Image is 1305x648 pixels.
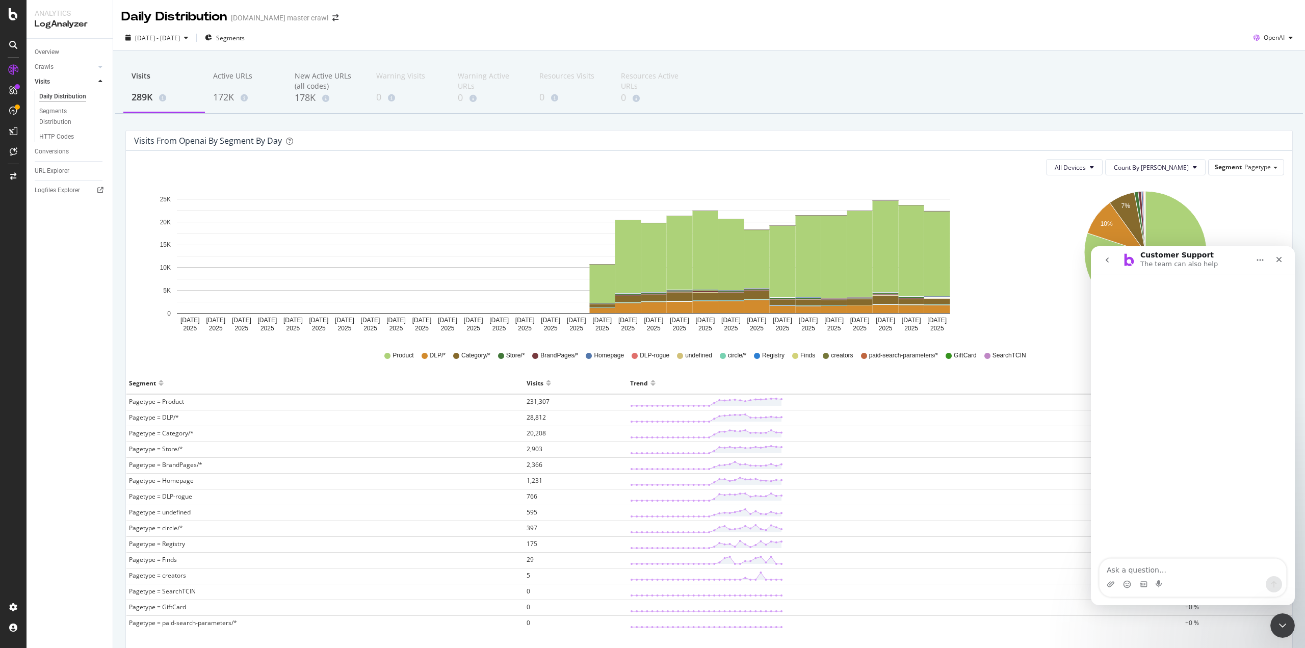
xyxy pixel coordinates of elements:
span: Category/* [461,351,490,360]
text: 2025 [595,325,609,332]
div: HTTP Codes [39,132,74,142]
span: Pagetype = Store/* [129,445,183,453]
text: 2025 [441,325,455,332]
text: [DATE] [721,317,741,324]
a: Logfiles Explorer [35,185,106,196]
div: Resources Active URLs [621,71,686,91]
span: +0 % [1185,603,1199,611]
span: Product [393,351,413,360]
button: [DATE] - [DATE] [121,30,192,46]
text: [DATE] [361,317,380,324]
div: Visits from openai by Segment by Day [134,136,282,146]
text: 2025 [904,325,918,332]
text: 2025 [801,325,815,332]
text: [DATE] [670,317,689,324]
text: 2025 [647,325,661,332]
div: Visits [35,76,50,87]
span: Pagetype = Homepage [129,476,194,485]
a: Conversions [35,146,106,157]
span: Pagetype = paid-search-parameters/* [129,618,237,627]
div: arrow-right-arrow-left [332,14,338,21]
div: 0 [376,91,441,104]
text: 25K [160,196,171,203]
div: Segments Distribution [39,106,96,127]
text: [DATE] [515,317,535,324]
div: Crawls [35,62,54,72]
div: 289K [132,91,197,104]
span: 397 [527,524,537,532]
a: Visits [35,76,95,87]
text: 2025 [544,325,558,332]
a: Segments Distribution [39,106,106,127]
text: [DATE] [257,317,277,324]
text: 2025 [183,325,197,332]
span: +0 % [1185,618,1199,627]
span: 5 [527,571,530,580]
span: OpenAI [1264,33,1285,42]
text: 2025 [724,325,738,332]
div: Logfiles Explorer [35,185,80,196]
div: Visits [527,375,543,391]
span: Finds [800,351,815,360]
text: 2025 [338,325,352,332]
span: 20,208 [527,429,546,437]
span: 2,903 [527,445,542,453]
text: 2025 [286,325,300,332]
text: [DATE] [696,317,715,324]
text: [DATE] [567,317,586,324]
span: Pagetype = DLP-rogue [129,492,192,501]
span: 595 [527,508,537,516]
text: [DATE] [876,317,895,324]
div: LogAnalyzer [35,18,105,30]
iframe: Intercom live chat [1270,613,1295,638]
a: Overview [35,47,106,58]
text: 2025 [234,325,248,332]
a: Crawls [35,62,95,72]
text: [DATE] [799,317,818,324]
div: Overview [35,47,59,58]
div: Resources Visits [539,71,605,90]
text: 2025 [930,325,944,332]
div: Daily Distribution [121,8,227,25]
span: undefined [685,351,712,360]
text: 2025 [827,325,841,332]
text: [DATE] [773,317,792,324]
text: 2025 [260,325,274,332]
span: [DATE] - [DATE] [135,34,180,42]
div: 0 [539,91,605,104]
text: [DATE] [850,317,870,324]
text: [DATE] [232,317,251,324]
span: 175 [527,539,537,548]
span: Segments [216,34,245,42]
div: Active URLs [213,71,278,90]
span: Pagetype = creators [129,571,186,580]
span: BrandPages/* [540,351,578,360]
svg: A chart. [134,184,993,336]
text: 2025 [363,325,377,332]
text: 10% [1100,220,1112,227]
text: [DATE] [412,317,432,324]
text: 2025 [569,325,583,332]
text: [DATE] [283,317,303,324]
div: Daily Distribution [39,91,86,102]
text: 2025 [466,325,480,332]
text: [DATE] [464,317,483,324]
text: 2025 [312,325,326,332]
div: Analytics [35,8,105,18]
a: URL Explorer [35,166,106,176]
span: 1,231 [527,476,542,485]
text: 15K [160,242,171,249]
text: [DATE] [618,317,638,324]
div: Warning Active URLs [458,71,523,91]
text: 2025 [492,325,506,332]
